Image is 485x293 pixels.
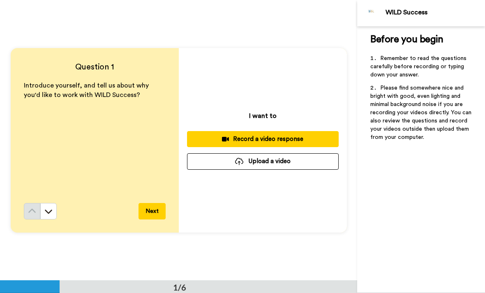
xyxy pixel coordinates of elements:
button: Next [139,203,166,219]
span: Please find somewhere nice and bright with good, even lighting and minimal background noise if yo... [370,85,473,140]
div: 1/6 [160,281,199,293]
h4: Question 1 [24,61,166,73]
button: Upload a video [187,153,339,169]
span: Remember to read the questions carefully before recording or typing down your answer. [370,55,468,78]
span: Introduce yourself, and tell us about why you'd like to work with WILD Success? [24,82,150,98]
button: Record a video response [187,131,339,147]
span: Before you begin [370,35,443,44]
p: I want to [249,111,277,121]
img: Profile Image [362,3,381,23]
div: WILD Success [386,9,485,16]
div: Record a video response [194,135,332,143]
